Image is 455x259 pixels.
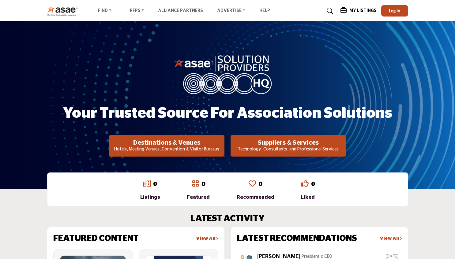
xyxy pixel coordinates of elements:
[109,135,224,157] button: Destinations & Venues Hotels, Meeting Venues, Convention & Visitor Bureaus
[47,6,81,16] img: Site Logo
[201,181,205,187] a: 0
[126,7,149,15] a: RFPs
[187,194,210,201] div: Featured
[196,236,218,242] a: View All
[249,180,256,188] a: Go to Recommended
[301,194,315,201] div: Liked
[231,135,346,157] button: Suppliers & Services Technology, Consultants, and Professional Services
[389,8,400,13] span: Log In
[237,234,357,244] h2: LATEST RECOMMENDATIONS
[94,7,116,15] a: Find
[321,6,337,16] a: Search
[53,234,139,244] h2: FEATURED CONTENT
[111,139,223,146] h2: Destinations & Venues
[380,236,402,242] a: View All
[349,8,377,13] h5: My Listings
[140,194,160,201] div: Listings
[192,180,199,188] a: Go to Featured
[232,139,344,146] h2: Suppliers & Services
[190,214,265,224] h2: LATEST ACTIVITY
[259,9,270,13] a: Help
[213,7,250,15] a: Advertise
[63,104,392,123] h1: Your Trusted Source for Association Solutions
[340,7,377,15] div: My Listings
[153,181,157,187] a: 0
[381,5,408,17] button: Log In
[301,180,309,187] i: Go to Liked
[237,194,274,201] div: Recommended
[232,146,344,153] p: Technology, Consultants, and Professional Services
[311,181,315,187] a: 0
[258,181,262,187] a: 0
[111,146,223,153] p: Hotels, Meeting Venues, Convention & Visitor Bureaus
[158,9,203,13] a: Alliance Partners
[174,54,281,94] img: image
